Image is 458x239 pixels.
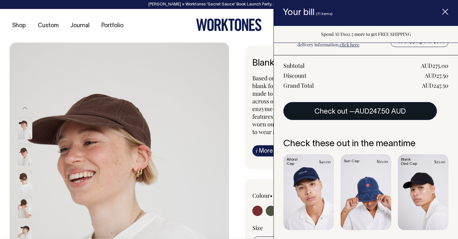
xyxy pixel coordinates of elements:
span: , we've left these dad caps blank for you to add your own flare. Our selection of colours are mad... [252,74,427,136]
img: espresso [18,117,32,139]
a: Portfolio [99,20,126,31]
span: AUD247.50 AUD [355,108,406,115]
a: Journal [68,20,92,31]
span: • [270,192,272,199]
span: i [256,147,257,154]
div: AUD275.00 [421,62,448,69]
div: AUD27.50 [425,72,448,79]
div: Colour [252,192,323,199]
div: Grand Total [283,82,314,89]
span: (11 items) [316,12,333,16]
span: Based on our all-time favourite [252,74,332,82]
span: Spend AUD102.5 more to get FREE SHIPPING [321,31,411,37]
div: Subtotal [283,62,304,69]
a: Custom [35,20,61,31]
div: Discount [283,72,306,79]
a: click here [340,42,359,48]
h6: Check these out in the meantime [283,139,448,149]
a: Shop [10,20,28,31]
button: Previous [20,101,30,116]
button: Check out —AUD247.50 AUD [283,102,437,120]
div: Size [252,224,428,232]
a: iMore details [252,145,296,156]
div: AUD247.50 [422,82,448,89]
h6: Blank Dad Cap [252,59,428,68]
img: espresso [18,170,32,192]
img: espresso [18,196,32,218]
img: espresso [18,143,32,166]
div: [PERSON_NAME] × Worktones ‘Secret Sauce’ Book Launch Party, [DATE]. . [6,2,452,7]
